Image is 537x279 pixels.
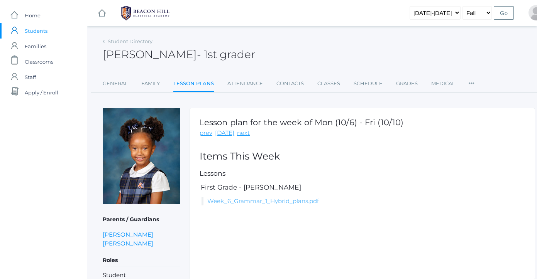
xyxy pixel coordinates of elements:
[116,3,174,23] img: 1_BHCALogos-05.png
[215,129,234,138] a: [DATE]
[25,8,41,23] span: Home
[103,213,180,226] h5: Parents / Guardians
[141,76,160,91] a: Family
[103,239,153,248] a: [PERSON_NAME]
[207,197,319,205] a: Week_6_Grammar_1_Hybrid_plans.pdf
[25,23,47,39] span: Students
[200,170,525,177] h5: Lessons
[25,69,36,85] span: Staff
[173,76,214,92] a: Lesson Plans
[103,76,128,91] a: General
[431,76,455,91] a: Medical
[103,254,180,267] h5: Roles
[25,54,53,69] span: Classrooms
[197,48,255,61] span: - 1st grader
[354,76,383,91] a: Schedule
[200,151,525,162] h2: Items This Week
[200,184,525,191] h5: First Grade - [PERSON_NAME]
[317,76,340,91] a: Classes
[25,39,46,54] span: Families
[276,76,304,91] a: Contacts
[25,85,58,100] span: Apply / Enroll
[103,230,153,239] a: [PERSON_NAME]
[237,129,250,138] a: next
[396,76,418,91] a: Grades
[108,38,152,44] a: Student Directory
[200,129,212,138] a: prev
[200,118,403,127] h1: Lesson plan for the week of Mon (10/6) - Fri (10/10)
[227,76,263,91] a: Attendance
[494,6,514,20] input: Go
[103,108,180,204] img: Crue Harris
[103,49,255,61] h2: [PERSON_NAME]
